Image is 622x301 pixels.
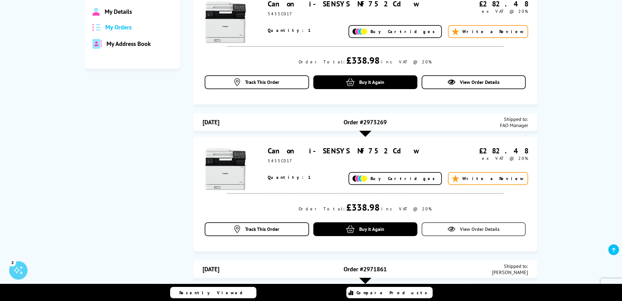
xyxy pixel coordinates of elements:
a: Buy it Again [313,222,417,236]
span: Buy it Again [359,79,384,85]
div: inc VAT @ 20% [381,206,432,212]
div: Order Total: [299,206,345,212]
div: £338.98 [346,54,380,66]
span: My Address Book [106,40,151,48]
div: £282.48 [450,146,528,156]
a: Buy Cartridges [348,172,442,185]
span: Order #2971861 [344,265,387,273]
a: Write a Review [448,25,528,38]
span: Write a Review [462,29,524,34]
span: [DATE] [203,265,219,273]
span: Shipped to: [500,116,528,122]
span: Buy it Again [359,226,384,232]
a: Buy Cartridges [348,25,442,38]
img: Canon i-SENSYS MF752Cdw [203,146,248,192]
span: Buy Cartridges [371,29,438,34]
span: [PERSON_NAME] [492,269,528,275]
span: Order #2973269 [344,118,387,126]
img: Profile.svg [92,8,99,16]
div: ex VAT @ 20% [450,9,528,14]
span: [DATE] [203,118,219,126]
span: My Details [105,8,132,16]
span: View Order Details [460,79,500,85]
span: Write a Review [462,176,524,181]
span: FAO Manager [500,122,528,128]
span: Buy Cartridges [371,176,438,181]
a: Write a Review [448,172,528,185]
a: Buy it Again [313,75,417,89]
img: Add Cartridges [352,175,367,182]
span: Track This Order [245,79,279,85]
img: Add Cartridges [352,28,367,35]
a: Compare Products [346,287,433,298]
a: Canon i-SENSYS MF752Cdw [268,146,419,156]
span: My Orders [105,23,132,31]
a: Track This Order [205,75,309,89]
a: Track This Order [205,222,309,236]
a: View Order Details [422,75,526,89]
div: Order Total: [299,59,345,65]
a: View Order Details [422,222,526,236]
span: Shipped to: [492,263,528,269]
div: inc VAT @ 20% [381,59,432,65]
div: ex VAT @ 20% [450,156,528,161]
span: Compare Products [356,290,430,295]
a: Recently Viewed [170,287,256,298]
span: Track This Order [245,226,279,232]
div: 5455C017 [268,158,450,164]
div: 5455C017 [268,11,450,17]
span: Recently Viewed [179,290,249,295]
img: address-book-duotone-solid.svg [92,39,102,49]
div: 2 [9,259,16,266]
span: Quantity: 1 [268,28,312,33]
img: all-order.svg [92,24,100,31]
div: £338.98 [346,201,380,213]
span: View Order Details [460,226,500,232]
span: Quantity: 1 [268,175,312,180]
